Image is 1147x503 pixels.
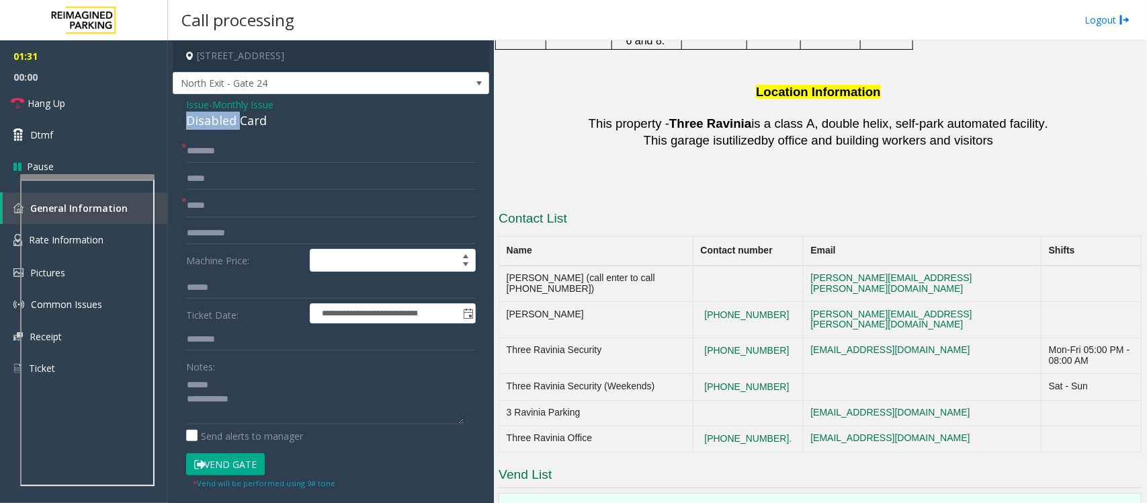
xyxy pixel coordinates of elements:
td: [PERSON_NAME] (call enter to call [PHONE_NUMBER]) [499,266,693,302]
h3: Vend List [499,466,1142,488]
td: 3 Ravinia Parking [499,400,693,426]
td: [PERSON_NAME] [499,302,693,338]
span: is a class A, double helix, self-park automated facility. [752,116,1049,130]
img: 'icon' [13,203,24,213]
div: Mon-Fri 05:00 PM - 08:00 AM [1049,345,1134,366]
button: [PHONE_NUMBER] [701,309,794,321]
span: Toggle popup [460,304,475,323]
span: Pause [27,159,54,173]
span: Monthly Issue [212,98,273,112]
span: Issue [186,98,209,112]
a: General Information [3,192,168,224]
td: Three Ravinia Security (Weekends) [499,374,693,401]
h4: [STREET_ADDRESS] [173,40,489,72]
span: North Exit - Gate 24 [173,73,425,94]
span: utilized [722,133,761,147]
a: Logout [1085,13,1130,27]
a: [PERSON_NAME][EMAIL_ADDRESS][PERSON_NAME][DOMAIN_NAME] [811,309,972,330]
td: Three Ravinia Security [499,338,693,374]
label: Machine Price: [183,249,306,272]
button: [PHONE_NUMBER] [701,345,794,357]
div: Disabled Card [186,112,476,130]
img: 'icon' [13,362,22,375]
span: Location Information [756,85,881,99]
label: Send alerts to manager [186,429,303,443]
span: by office and building workers and visitors [761,133,993,147]
button: [PHONE_NUMBER]. [701,433,796,445]
span: Hang Up [28,96,65,110]
h3: Call processing [175,3,301,36]
img: 'icon' [13,268,24,277]
img: 'icon' [13,299,24,310]
span: This property - [589,116,669,130]
span: Dtmf [30,128,53,142]
img: 'icon' [13,332,23,341]
th: Contact number [693,236,804,266]
img: logout [1119,13,1130,27]
th: Email [804,236,1042,266]
th: Name [499,236,693,266]
th: Shifts [1042,236,1142,266]
td: Three Ravinia Office [499,426,693,453]
span: Decrease value [456,260,475,271]
span: This garage is [644,133,722,147]
small: Vend will be performed using 9# tone [193,478,335,488]
h3: Contact List [499,210,1142,231]
a: [EMAIL_ADDRESS][DOMAIN_NAME] [811,432,970,443]
a: [PERSON_NAME][EMAIL_ADDRESS][PERSON_NAME][DOMAIN_NAME] [811,272,972,294]
a: [EMAIL_ADDRESS][DOMAIN_NAME] [811,407,970,418]
span: - [209,98,273,111]
label: Notes: [186,355,215,374]
span: Increase value [456,249,475,260]
button: [PHONE_NUMBER] [701,381,794,393]
div: Sat - Sun [1049,381,1134,392]
a: [EMAIL_ADDRESS][DOMAIN_NAME] [811,344,970,355]
img: 'icon' [13,234,22,246]
button: Vend Gate [186,453,265,476]
label: Ticket Date: [183,303,306,323]
span: Three Ravinia [669,116,751,130]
